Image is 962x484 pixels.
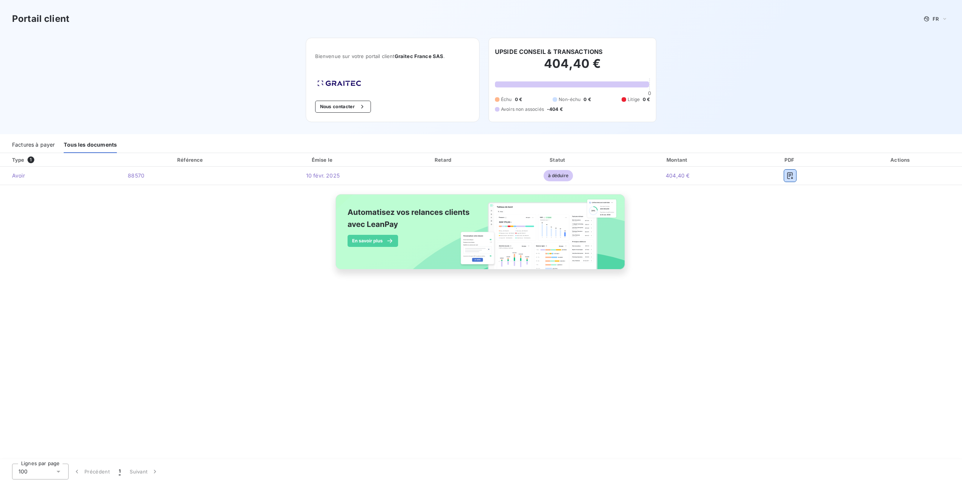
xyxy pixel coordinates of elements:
[125,464,163,479] button: Suivant
[495,56,650,79] h2: 404,40 €
[503,156,613,164] div: Statut
[114,464,125,479] button: 1
[544,170,573,181] span: à déduire
[306,172,340,179] span: 10 févr. 2025
[315,101,371,113] button: Nous contacter
[8,156,120,164] div: Type
[643,96,650,103] span: 0 €
[315,78,363,89] img: Company logo
[388,156,500,164] div: Retard
[12,12,69,26] h3: Portail client
[18,468,28,475] span: 100
[666,172,689,179] span: 404,40 €
[128,172,144,179] span: 88570
[28,156,34,163] span: 1
[616,156,739,164] div: Montant
[648,90,651,96] span: 0
[6,172,116,179] span: Avoir
[69,464,114,479] button: Précédent
[261,156,384,164] div: Émise le
[329,190,633,282] img: banner
[584,96,591,103] span: 0 €
[628,96,640,103] span: Litige
[177,157,203,163] div: Référence
[933,16,939,22] span: FR
[742,156,838,164] div: PDF
[12,137,55,153] div: Factures à payer
[559,96,581,103] span: Non-échu
[495,47,602,56] h6: UPSIDE CONSEIL & TRANSACTIONS
[841,156,960,164] div: Actions
[395,53,444,59] span: Graitec France SAS
[64,137,117,153] div: Tous les documents
[315,53,470,59] span: Bienvenue sur votre portail client .
[501,106,544,113] span: Avoirs non associés
[501,96,512,103] span: Échu
[547,106,563,113] span: -404 €
[515,96,522,103] span: 0 €
[119,468,121,475] span: 1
